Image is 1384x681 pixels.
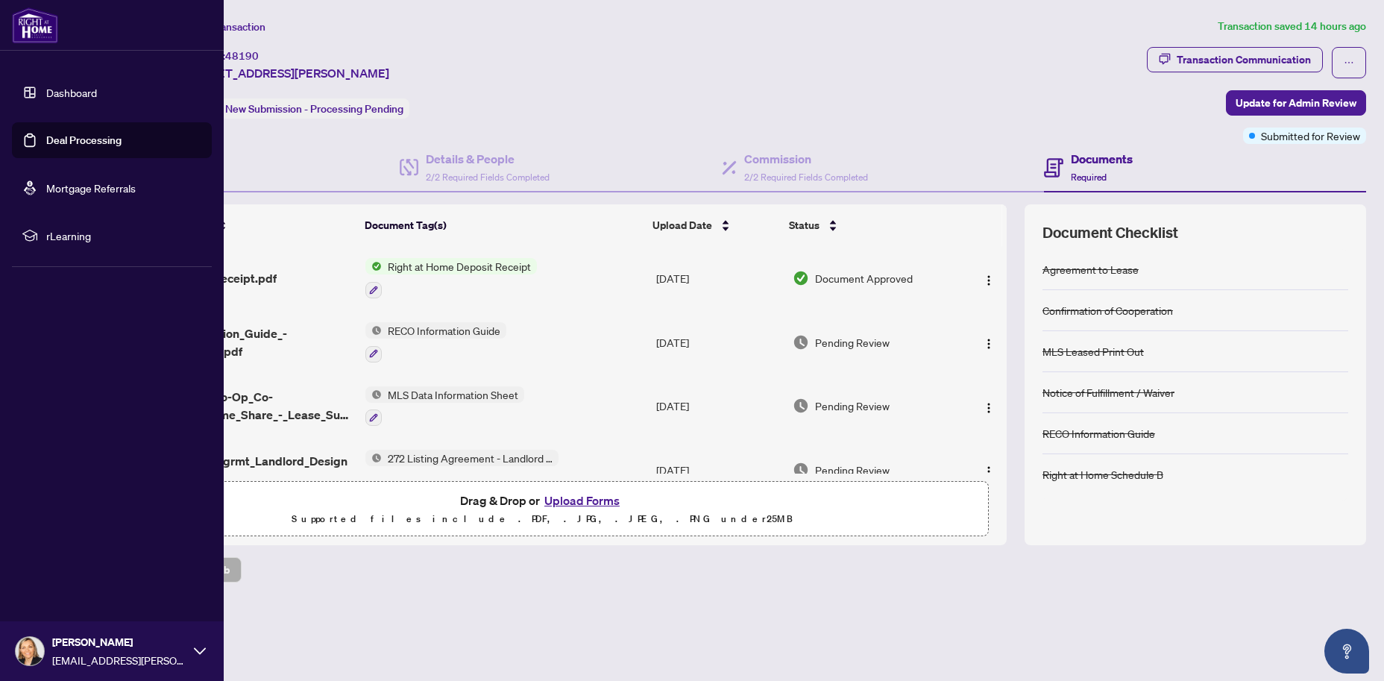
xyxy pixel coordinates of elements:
img: Logo [983,338,995,350]
td: [DATE] [650,374,787,439]
span: 48190 [225,49,259,63]
th: Upload Date [647,204,783,246]
td: [DATE] [650,438,787,502]
h4: Documents [1071,150,1133,168]
button: Open asap [1324,629,1369,674]
img: Status Icon [365,386,382,403]
img: logo [12,7,58,43]
button: Update for Admin Review [1226,90,1366,116]
img: Status Icon [365,258,382,274]
div: Notice of Fulfillment / Waiver [1042,384,1174,401]
img: Logo [983,465,995,477]
a: Deal Processing [46,134,122,147]
span: Drag & Drop or [460,491,624,510]
span: Drag & Drop orUpload FormsSupported files include .PDF, .JPG, .JPEG, .PNG under25MB [96,482,988,537]
span: [EMAIL_ADDRESS][PERSON_NAME][DOMAIN_NAME] [52,652,186,668]
span: 2/2 Required Fields Completed [744,172,868,183]
th: Status [783,204,954,246]
h4: Commission [744,150,868,168]
div: Status: [185,98,409,119]
button: Logo [977,330,1001,354]
td: [DATE] [650,246,787,310]
button: Status IconRECO Information Guide [365,322,506,363]
button: Logo [977,394,1001,418]
button: Status Icon272 Listing Agreement - Landlord Designated Representation Agreement Authority to Offe... [365,450,559,490]
span: [STREET_ADDRESS][PERSON_NAME] [185,64,389,82]
div: Right at Home Schedule B [1042,466,1163,483]
button: Status IconMLS Data Information Sheet [365,386,524,427]
article: Transaction saved 14 hours ago [1218,18,1366,35]
span: Right at Home Deposit Receipt [382,258,537,274]
button: Status IconRight at Home Deposit Receipt [365,258,537,298]
span: Submitted for Review [1261,128,1360,144]
span: 2/2 Required Fields Completed [426,172,550,183]
img: Document Status [793,398,809,414]
img: Logo [983,274,995,286]
div: Agreement to Lease [1042,261,1139,277]
span: 272_Listing_Agrmt_Landlord_Designated_Rep_Agrmt_Auth_to_Offer_for_Lease_-_PropTx-[PERSON_NAME].pdf [144,452,353,488]
span: Pending Review [815,462,890,478]
span: Pending Review [815,398,890,414]
p: Supported files include .PDF, .JPG, .JPEG, .PNG under 25 MB [105,510,979,528]
span: New Submission - Processing Pending [225,102,403,116]
div: Transaction Communication [1177,48,1311,72]
span: [PERSON_NAME] [52,634,186,650]
th: Document Tag(s) [359,204,647,246]
a: Mortgage Referrals [46,181,136,195]
span: Status [789,217,820,233]
th: (7) File Name [138,204,359,246]
a: Dashboard [46,86,97,99]
img: Status Icon [365,450,382,466]
span: 272 Listing Agreement - Landlord Designated Representation Agreement Authority to Offer for Lease [382,450,559,466]
span: Required [1071,172,1107,183]
span: Update for Admin Review [1236,91,1356,115]
div: Confirmation of Cooperation [1042,302,1173,318]
span: View Transaction [186,20,265,34]
img: Logo [983,402,995,414]
span: Document Approved [815,270,913,286]
button: Upload Forms [540,491,624,510]
button: Logo [977,458,1001,482]
img: Document Status [793,334,809,351]
h4: Details & People [426,150,550,168]
span: 292_Condo_Co-Op_Co-Ownership_Time_Share_-_Lease_Sub-Lease_MLS_Data_Information_Form_-_PropTx-[PER... [144,388,353,424]
button: Logo [977,266,1001,290]
span: Document Checklist [1042,222,1178,243]
span: RECO Information Guide [382,322,506,339]
span: Upload Date [652,217,712,233]
img: Document Status [793,462,809,478]
span: Reco_Information_Guide_-_RECO_Forms.pdf [144,324,353,360]
button: Transaction Communication [1147,47,1323,72]
span: rLearning [46,227,201,244]
span: Pending Review [815,334,890,351]
img: Document Status [793,270,809,286]
div: MLS Leased Print Out [1042,343,1144,360]
span: ellipsis [1344,57,1354,68]
img: Profile Icon [16,637,44,665]
td: [DATE] [650,310,787,374]
img: Status Icon [365,322,382,339]
span: MLS Data Information Sheet [382,386,524,403]
div: RECO Information Guide [1042,425,1155,442]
